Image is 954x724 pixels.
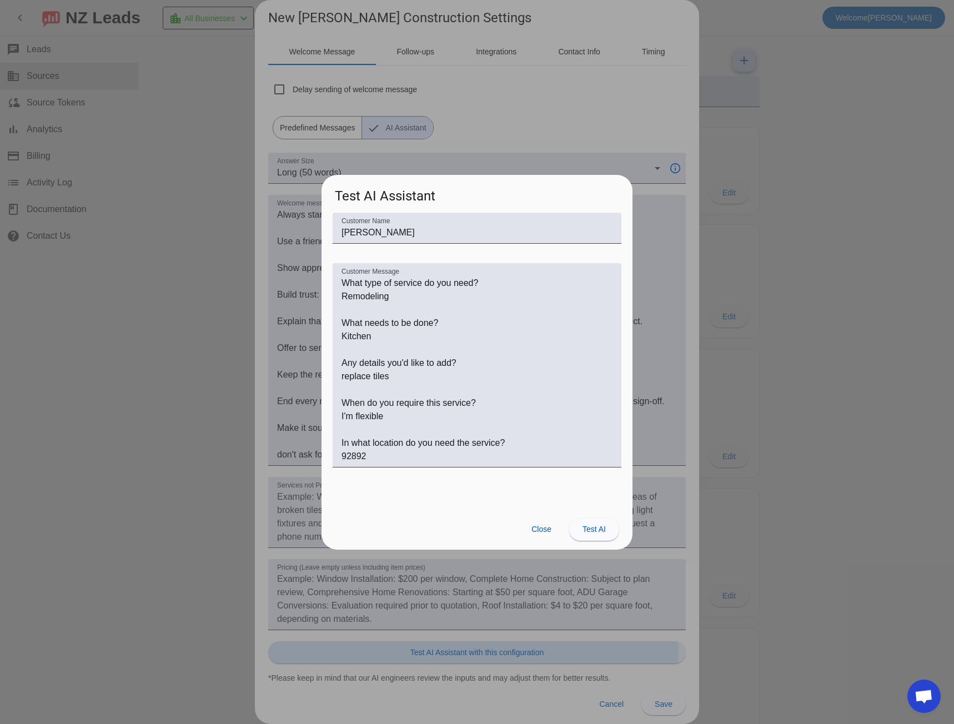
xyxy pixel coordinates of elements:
[342,217,390,224] mat-label: Customer Name
[523,519,560,541] button: Close
[322,175,632,212] h2: Test AI Assistant
[531,525,551,534] span: Close
[907,680,941,713] div: Open chat
[342,268,399,275] mat-label: Customer Message
[569,519,619,541] button: Test AI
[583,525,606,534] span: Test AI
